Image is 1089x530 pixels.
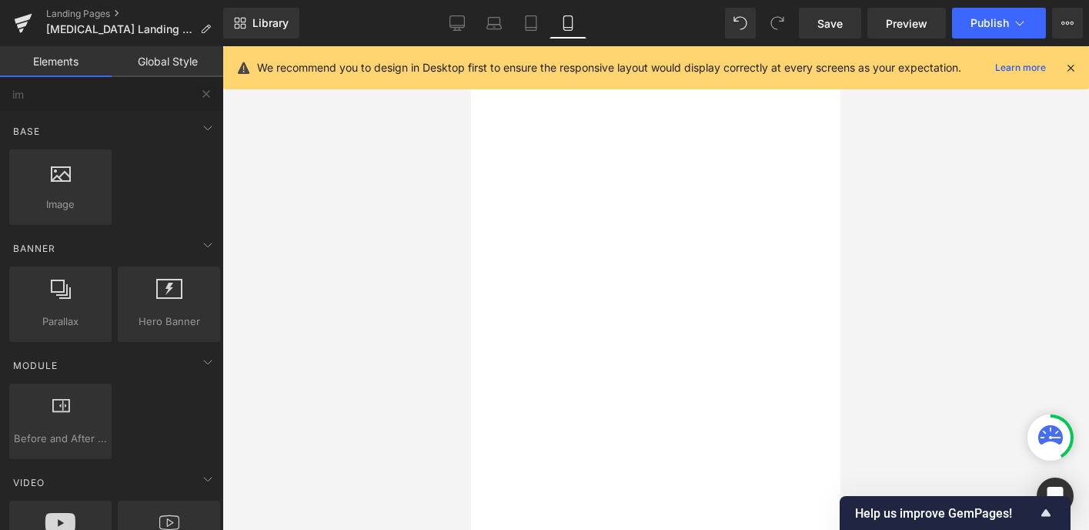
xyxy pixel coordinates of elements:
a: Desktop [439,8,476,39]
span: Save [817,15,843,32]
div: Open Intercom Messenger [1037,478,1074,515]
span: Help us improve GemPages! [855,506,1037,521]
p: We recommend you to design in Desktop first to ensure the responsive layout would display correct... [257,59,961,76]
span: Video [12,475,46,490]
button: Undo [725,8,756,39]
a: Learn more [989,59,1052,77]
span: Publish [970,17,1009,29]
a: Preview [867,8,946,39]
span: Banner [12,241,57,256]
span: Base [12,124,42,139]
span: Hero Banner [122,314,215,330]
span: Library [252,16,289,30]
span: Preview [886,15,927,32]
a: Landing Pages [46,8,223,20]
button: Redo [762,8,793,39]
span: Module [12,358,59,373]
span: Parallax [14,314,107,330]
button: Show survey - Help us improve GemPages! [855,504,1055,522]
button: Publish [952,8,1046,39]
a: Laptop [476,8,513,39]
a: New Library [223,8,299,39]
button: More [1052,8,1083,39]
a: Mobile [550,8,586,39]
a: Global Style [112,46,223,77]
span: [MEDICAL_DATA] Landing page_Oct25 [46,23,194,35]
span: Image [14,196,107,213]
span: Before and After Images [14,431,107,447]
a: Tablet [513,8,550,39]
